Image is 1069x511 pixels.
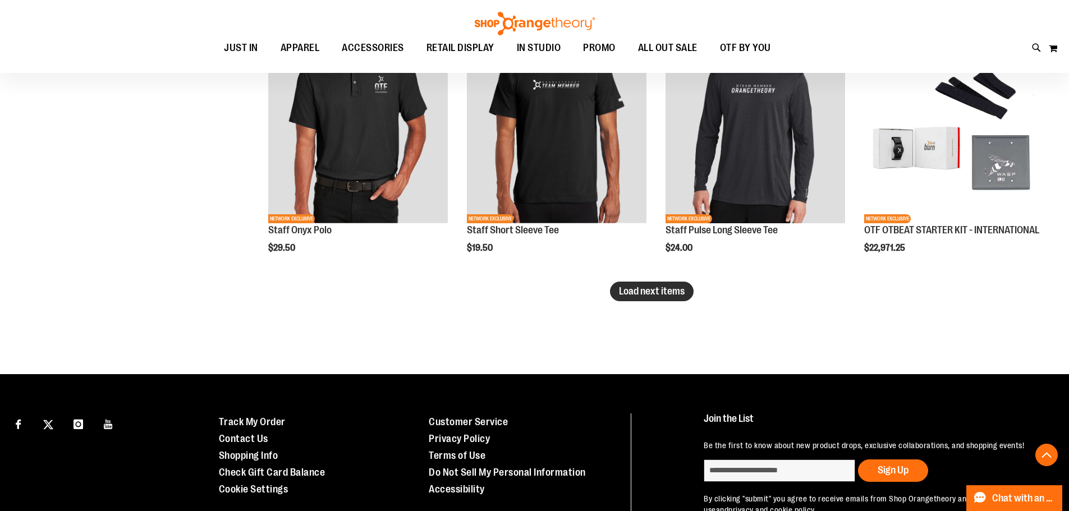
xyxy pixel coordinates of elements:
[864,214,911,223] span: NETWORK EXCLUSIVE
[517,35,561,61] span: IN STUDIO
[467,44,646,225] a: Product image for Peak Short Sleeve TeeNETWORK EXCLUSIVE
[461,38,652,282] div: product
[704,459,855,482] input: enter email
[992,493,1056,504] span: Chat with an Expert
[219,484,288,495] a: Cookie Settings
[268,243,297,253] span: $29.50
[666,214,712,223] span: NETWORK EXCLUSIVE
[263,38,453,282] div: product
[43,420,53,430] img: Twitter
[268,224,332,236] a: Staff Onyx Polo
[219,433,268,444] a: Contact Us
[660,38,851,282] div: product
[268,214,315,223] span: NETWORK EXCLUSIVE
[8,413,28,433] a: Visit our Facebook page
[268,44,448,223] img: Product image for Onyx Polo
[429,467,586,478] a: Do Not Sell My Personal Information
[219,467,325,478] a: Check Gift Card Balance
[429,433,490,444] a: Privacy Policy
[666,44,845,223] img: Product image for Pulse Long Sleeve Tee
[68,413,88,433] a: Visit our Instagram page
[864,44,1044,225] a: OTF OTBEAT STARTER KIT - INTERNATIONALNETWORK EXCLUSIVE
[610,282,694,301] button: Load next items
[268,44,448,225] a: Product image for Onyx PoloNETWORK EXCLUSIVE
[720,35,771,61] span: OTF BY YOU
[704,440,1043,451] p: Be the first to know about new product drops, exclusive collaborations, and shopping events!
[704,413,1043,434] h4: Join the List
[342,35,404,61] span: ACCESSORIES
[467,243,494,253] span: $19.50
[638,35,698,61] span: ALL OUT SALE
[864,224,1039,236] a: OTF OTBEAT STARTER KIT - INTERNATIONAL
[429,450,485,461] a: Terms of Use
[864,44,1044,223] img: OTF OTBEAT STARTER KIT - INTERNATIONAL
[583,35,616,61] span: PROMO
[878,464,909,476] span: Sign Up
[467,214,513,223] span: NETWORK EXCLUSIVE
[39,413,58,433] a: Visit our X page
[473,12,597,35] img: Shop Orangetheory
[1035,444,1058,466] button: Back To Top
[467,44,646,223] img: Product image for Peak Short Sleeve Tee
[666,224,778,236] a: Staff Pulse Long Sleeve Tee
[966,485,1063,511] button: Chat with an Expert
[666,243,694,253] span: $24.00
[224,35,258,61] span: JUST IN
[859,38,1049,282] div: product
[429,484,485,495] a: Accessibility
[467,224,559,236] a: Staff Short Sleeve Tee
[619,286,685,297] span: Load next items
[426,35,494,61] span: RETAIL DISPLAY
[281,35,320,61] span: APPAREL
[429,416,508,427] a: Customer Service
[858,459,928,482] button: Sign Up
[219,416,286,427] a: Track My Order
[666,44,845,225] a: Product image for Pulse Long Sleeve TeeNETWORK EXCLUSIVE
[864,243,907,253] span: $22,971.25
[219,450,278,461] a: Shopping Info
[99,413,118,433] a: Visit our Youtube page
